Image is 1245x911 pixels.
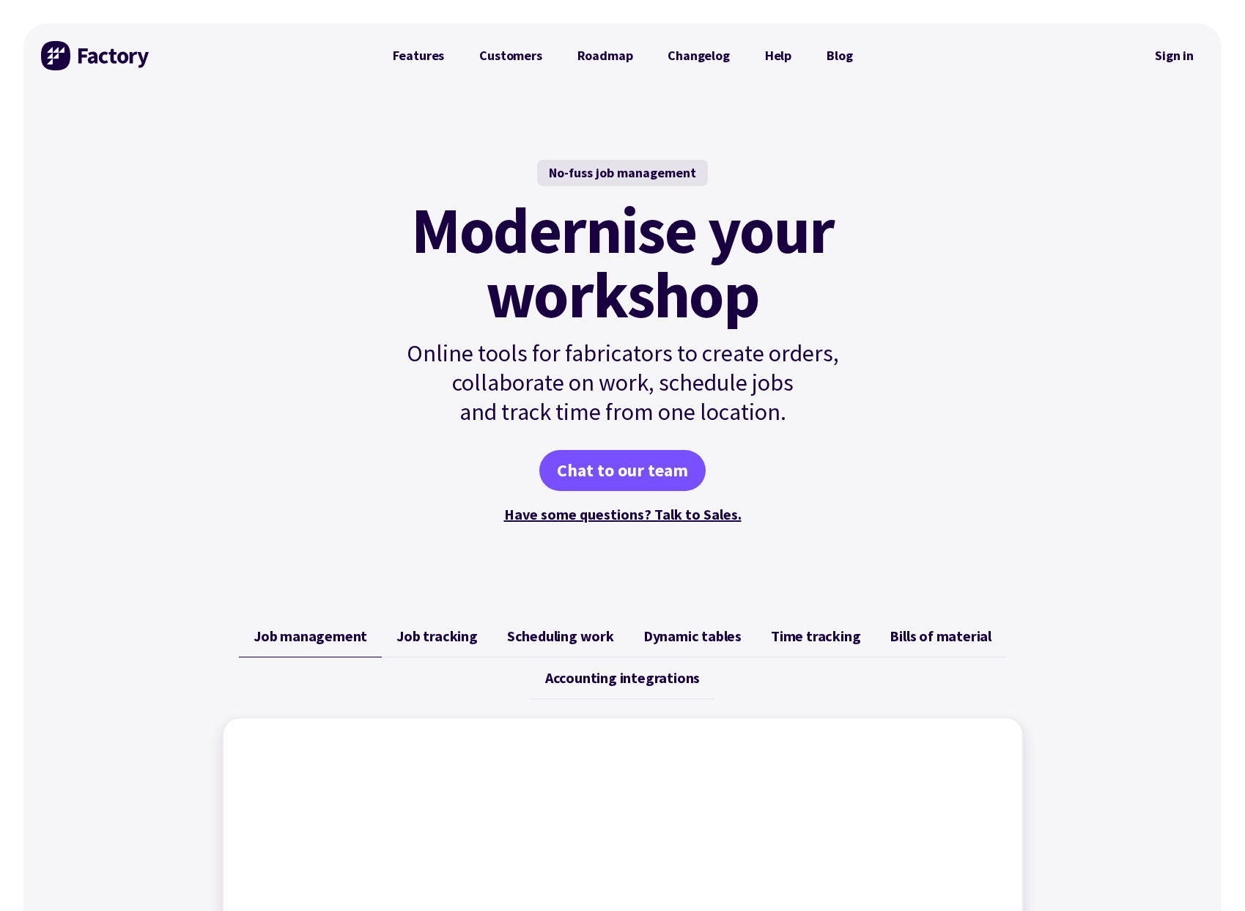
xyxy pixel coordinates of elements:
[539,450,706,491] a: Chat to our team
[1145,39,1204,73] nav: Secondary Navigation
[375,41,871,70] nav: Primary Navigation
[507,627,614,645] span: Scheduling work
[545,669,700,687] span: Accounting integrations
[375,41,462,70] a: Features
[396,627,478,645] span: Job tracking
[411,198,834,327] mark: Modernise your workshop
[650,41,747,70] a: Changelog
[1145,39,1204,73] a: Sign in
[462,41,559,70] a: Customers
[771,627,860,645] span: Time tracking
[504,505,742,523] a: Have some questions? Talk to Sales.
[254,627,367,645] span: Job management
[809,41,870,70] a: Blog
[560,41,651,70] a: Roadmap
[643,627,742,645] span: Dynamic tables
[537,160,708,186] div: No-fuss job management
[747,41,809,70] a: Help
[41,41,151,70] img: Factory
[375,339,871,427] p: Online tools for fabricators to create orders, collaborate on work, schedule jobs and track time ...
[890,627,991,645] span: Bills of material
